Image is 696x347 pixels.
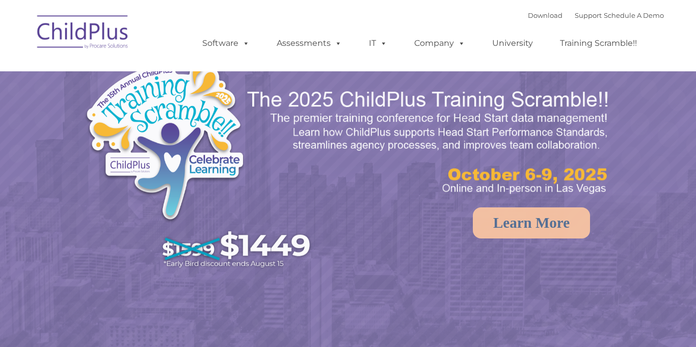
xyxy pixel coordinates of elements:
[482,33,543,54] a: University
[528,11,563,19] a: Download
[604,11,664,19] a: Schedule A Demo
[32,8,134,59] img: ChildPlus by Procare Solutions
[359,33,397,54] a: IT
[550,33,647,54] a: Training Scramble!!
[192,33,260,54] a: Software
[575,11,602,19] a: Support
[266,33,352,54] a: Assessments
[528,11,664,19] font: |
[473,207,590,238] a: Learn More
[404,33,475,54] a: Company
